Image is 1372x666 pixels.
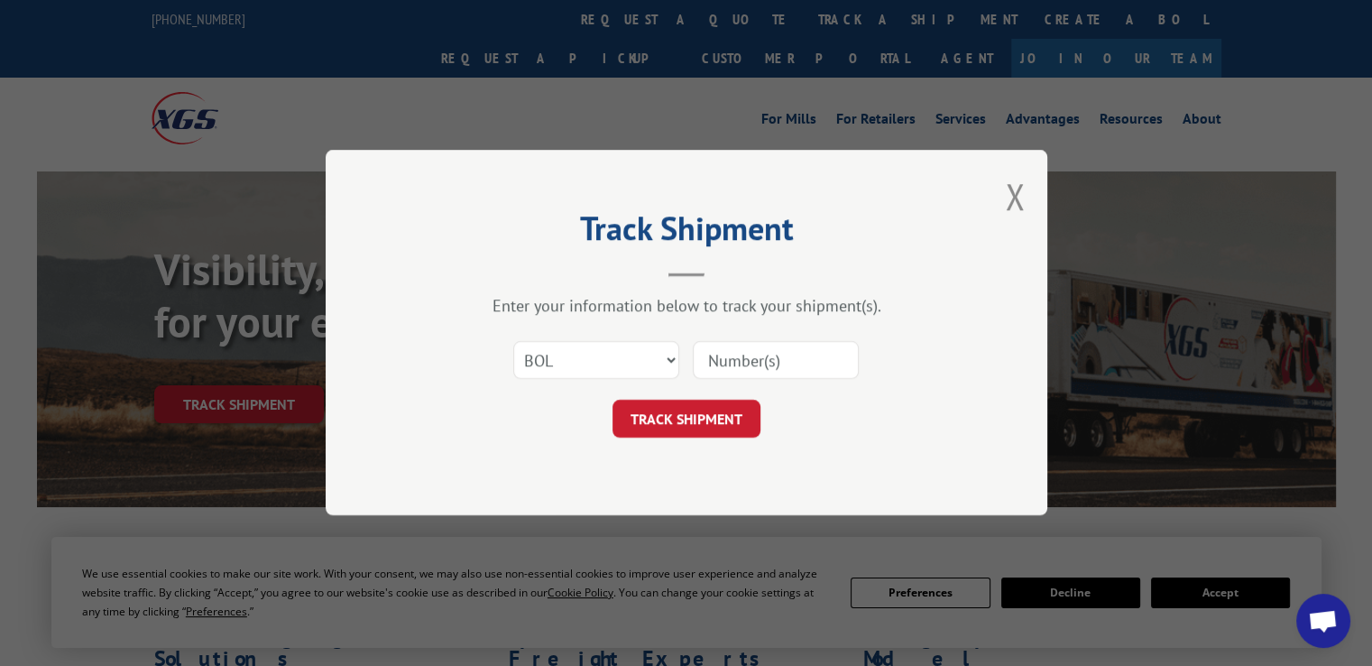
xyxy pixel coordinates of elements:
[416,296,957,317] div: Enter your information below to track your shipment(s).
[1005,172,1025,220] button: Close modal
[416,216,957,250] h2: Track Shipment
[693,342,859,380] input: Number(s)
[612,401,760,439] button: TRACK SHIPMENT
[1296,594,1350,648] div: Open chat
